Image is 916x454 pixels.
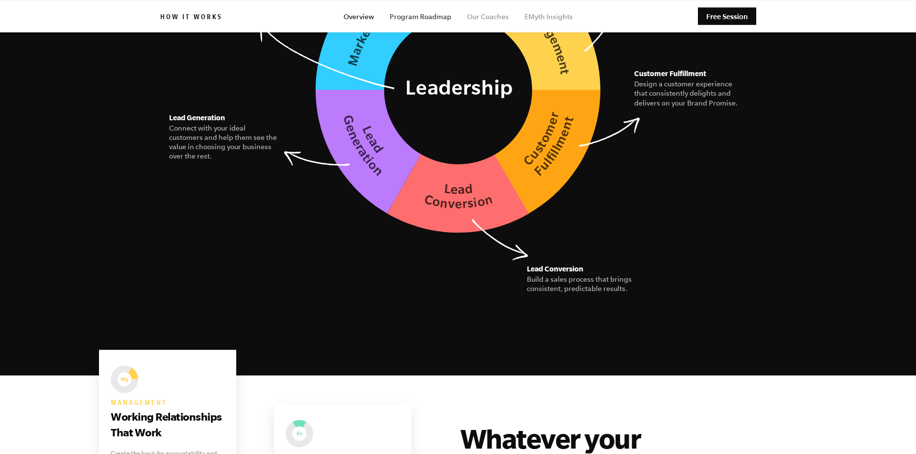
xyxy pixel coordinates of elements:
h3: Working Relationships That Work [111,409,224,440]
iframe: Chat Widget [867,407,916,454]
img: EMyth The Seven Essential Systems: Finance [286,420,313,448]
a: EMyth Insights [524,13,573,21]
h5: Lead Conversion [527,263,637,275]
h5: Lead Generation [169,112,279,124]
h5: Customer Fulfillment [634,68,744,80]
figcaption: Build a sales process that brings consistent, predictable results. [527,275,637,294]
figcaption: Connect with your ideal customers and help them see the value in choosing your business over the ... [169,124,279,161]
a: Overview [344,13,374,21]
a: Free Session [698,8,756,25]
a: Our Coaches [467,13,509,21]
h6: How it works [160,13,223,23]
h6: Management [111,397,224,409]
img: EMyth The Seven Essential Systems: Management [111,366,138,393]
a: Program Roadmap [390,13,451,21]
figcaption: Design a customer experience that consistently delights and delivers on your Brand Promise. [634,80,744,108]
